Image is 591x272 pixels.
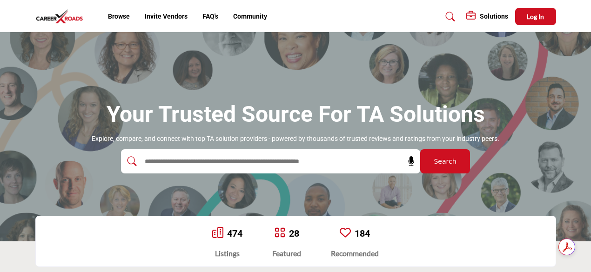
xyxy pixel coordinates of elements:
[527,13,544,20] span: Log In
[289,228,299,239] a: 28
[107,100,485,129] h1: Your Trusted Source for TA Solutions
[434,157,456,166] span: Search
[274,227,285,240] a: Go to Featured
[272,248,301,259] div: Featured
[331,248,379,259] div: Recommended
[233,13,267,20] a: Community
[466,11,508,22] div: Solutions
[227,228,242,239] a: 474
[35,9,88,24] img: Site Logo
[108,13,130,20] a: Browse
[212,248,242,259] div: Listings
[145,13,188,20] a: Invite Vendors
[355,228,370,239] a: 184
[420,149,470,173] button: Search
[92,134,499,144] p: Explore, compare, and connect with top TA solution providers - powered by thousands of trusted re...
[437,9,461,24] a: Search
[515,8,556,25] button: Log In
[340,227,351,240] a: Go to Recommended
[480,12,508,20] h5: Solutions
[202,13,218,20] a: FAQ's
